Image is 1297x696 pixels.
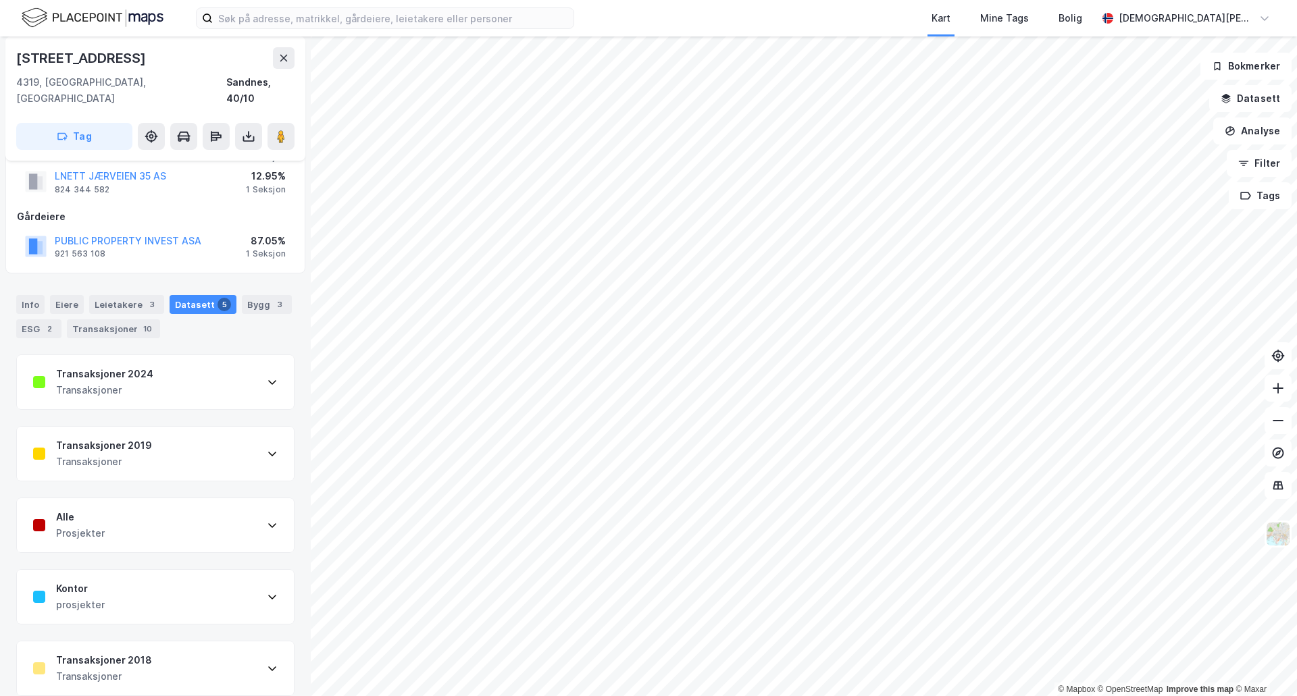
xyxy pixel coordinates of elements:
div: 12.95% [246,168,286,184]
button: Tag [16,123,132,150]
div: Kart [932,10,950,26]
div: 4319, [GEOGRAPHIC_DATA], [GEOGRAPHIC_DATA] [16,74,226,107]
div: ESG [16,319,61,338]
div: Mine Tags [980,10,1029,26]
div: Transaksjoner 2018 [56,652,152,668]
div: 2 [43,322,56,336]
div: 5 [218,298,231,311]
div: [DEMOGRAPHIC_DATA][PERSON_NAME] [1119,10,1254,26]
div: Bygg [242,295,292,314]
div: Eiere [50,295,84,314]
img: logo.f888ab2527a4732fd821a326f86c7f29.svg [22,6,163,30]
div: 10 [141,322,155,336]
a: Improve this map [1167,685,1234,694]
div: Leietakere [89,295,164,314]
div: 3 [145,298,159,311]
button: Datasett [1209,85,1292,112]
div: Transaksjoner 2024 [56,366,153,382]
div: Alle [56,509,105,525]
div: 824 344 582 [55,184,109,195]
div: [STREET_ADDRESS] [16,47,149,69]
div: Kontor [56,581,105,597]
div: Datasett [170,295,236,314]
button: Analyse [1213,117,1292,144]
div: 3 [273,298,286,311]
div: Sandnes, 40/10 [226,74,295,107]
div: Transaksjoner 2019 [56,437,152,454]
button: Tags [1229,182,1292,209]
input: Søk på adresse, matrikkel, gårdeiere, leietakere eller personer [213,8,574,28]
div: prosjekter [56,597,105,613]
div: Transaksjoner [56,382,153,398]
div: Transaksjoner [56,454,152,470]
a: Mapbox [1058,685,1095,694]
div: 921 563 108 [55,248,105,259]
div: 1 Seksjon [246,184,286,195]
div: 87.05% [246,233,286,249]
button: Bokmerker [1200,53,1292,80]
div: Gårdeiere [17,209,294,225]
div: Bolig [1059,10,1082,26]
div: Prosjekter [56,525,105,541]
img: Z [1265,521,1291,547]
iframe: Chat Widget [1229,631,1297,696]
a: OpenStreetMap [1098,685,1163,694]
div: 1 Seksjon [246,248,286,259]
div: Transaksjoner [56,668,152,685]
div: Transaksjoner [67,319,160,338]
div: Kontrollprogram for chat [1229,631,1297,696]
button: Filter [1227,150,1292,177]
div: Info [16,295,45,314]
